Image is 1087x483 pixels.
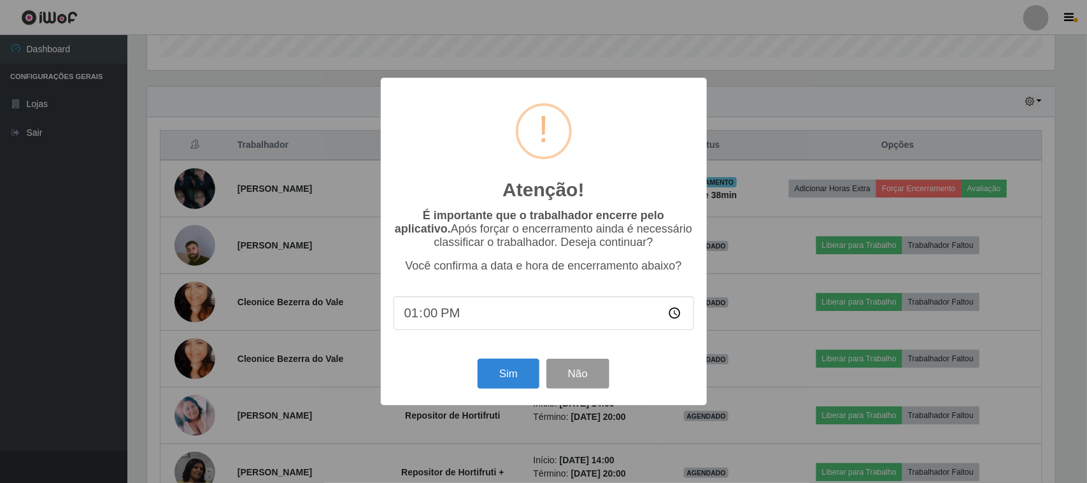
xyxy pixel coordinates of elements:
p: Você confirma a data e hora de encerramento abaixo? [394,259,694,273]
h2: Atenção! [502,178,584,201]
button: Sim [478,359,539,389]
p: Após forçar o encerramento ainda é necessário classificar o trabalhador. Deseja continuar? [394,209,694,249]
button: Não [546,359,609,389]
b: É importante que o trabalhador encerre pelo aplicativo. [395,209,664,235]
